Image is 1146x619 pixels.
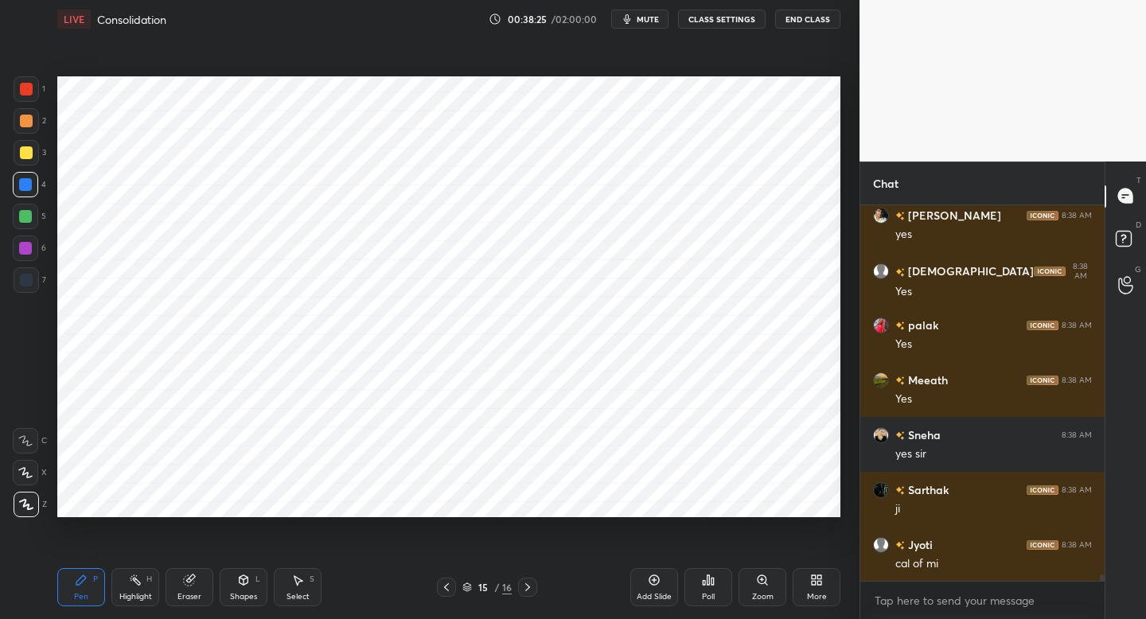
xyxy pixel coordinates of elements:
img: iconic-dark.1390631f.png [1027,539,1058,549]
p: Chat [860,162,911,204]
button: CLASS SETTINGS [678,10,766,29]
h6: Jyoti [905,536,933,553]
h6: Meeath [905,372,948,388]
div: 5 [13,204,46,229]
img: no-rating-badge.077c3623.svg [895,212,905,220]
div: 8:38 AM [1062,320,1092,329]
p: D [1136,219,1141,231]
img: fed050bd1c774118bd392d138043e64e.jpg [873,481,889,497]
p: G [1135,263,1141,275]
img: iconic-dark.1390631f.png [1027,485,1058,494]
h6: [DEMOGRAPHIC_DATA] [905,263,1034,279]
div: 8:38 AM [1069,262,1092,281]
img: iconic-dark.1390631f.png [1034,267,1066,276]
div: Eraser [177,593,201,601]
div: 1 [14,76,45,102]
div: Yes [895,337,1092,352]
div: Z [14,492,47,517]
div: 7 [14,267,46,293]
div: Pen [74,593,88,601]
div: cal of mi [895,556,1092,572]
div: 15 [475,582,491,592]
img: no-rating-badge.077c3623.svg [895,541,905,550]
div: Shapes [230,593,257,601]
h6: Sarthak [905,481,949,498]
div: Yes [895,391,1092,407]
div: yes sir [895,446,1092,462]
img: no-rating-badge.077c3623.svg [895,486,905,495]
div: P [93,575,98,583]
div: 2 [14,108,46,134]
div: 4 [13,172,46,197]
img: iconic-dark.1390631f.png [1027,320,1058,329]
h4: Consolidation [97,12,166,27]
div: C [13,428,47,454]
div: grid [860,205,1105,582]
div: LIVE [57,10,91,29]
div: X [13,460,47,485]
div: Yes [895,284,1092,300]
span: mute [637,14,659,25]
img: no-rating-badge.077c3623.svg [895,376,905,385]
div: More [807,593,827,601]
div: 16 [502,580,512,594]
p: T [1136,174,1141,186]
img: b537c7b5524d4107a53ab31f909b35fa.jpg [873,372,889,387]
div: 8:38 AM [1062,485,1092,494]
img: default.png [873,263,889,279]
div: H [146,575,152,583]
div: 6 [13,236,46,261]
img: d605f0be7c6d496598a5dc1dfefed0b8.jpg [873,317,889,333]
h6: Sneha [905,426,941,443]
div: Poll [702,593,715,601]
div: ji [895,501,1092,517]
div: Zoom [752,593,774,601]
button: mute [611,10,668,29]
img: 24d7a7b6214b4473be8a73a3b2981ca6.jpg [873,426,889,442]
div: Select [286,593,310,601]
h6: palak [905,317,938,333]
img: iconic-dark.1390631f.png [1027,375,1058,384]
div: 8:38 AM [1062,375,1092,384]
img: no-rating-badge.077c3623.svg [895,431,905,440]
div: Add Slide [637,593,672,601]
div: yes [895,227,1092,243]
img: no-rating-badge.077c3623.svg [895,267,905,276]
div: 8:38 AM [1062,210,1092,220]
img: iconic-dark.1390631f.png [1027,210,1058,220]
button: End Class [775,10,840,29]
div: 8:38 AM [1062,539,1092,549]
img: a9a36ad404b848f0839039eb96bd6d13.jpg [873,207,889,223]
div: Highlight [119,593,152,601]
div: 3 [14,140,46,165]
h6: [PERSON_NAME] [905,207,1001,224]
div: 8:38 AM [1062,430,1092,439]
img: no-rating-badge.077c3623.svg [895,321,905,330]
img: default.png [873,536,889,552]
div: S [310,575,314,583]
div: / [494,582,499,592]
div: L [255,575,260,583]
